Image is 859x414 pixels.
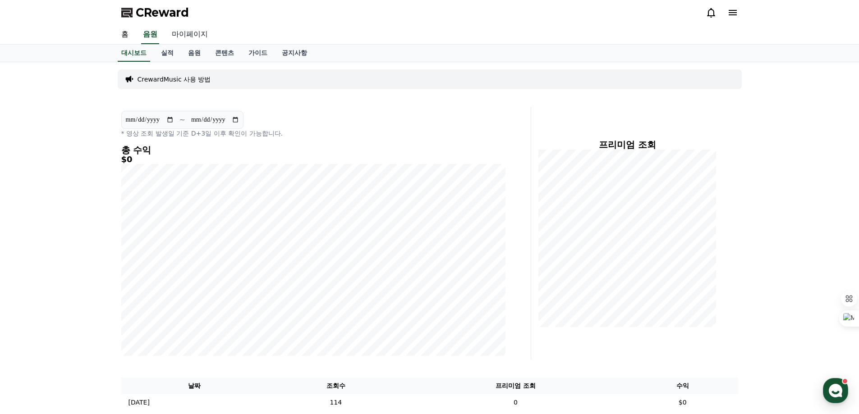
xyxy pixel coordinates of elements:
a: 홈 [3,286,60,308]
a: 콘텐츠 [208,45,241,62]
a: 가이드 [241,45,275,62]
a: CrewardMusic 사용 방법 [138,75,211,84]
p: * 영상 조회 발생일 기준 D+3일 이후 확인이 가능합니다. [121,129,505,138]
h4: 총 수익 [121,145,505,155]
td: 114 [267,394,404,411]
a: 실적 [154,45,181,62]
td: 0 [404,394,627,411]
p: ~ [179,114,185,125]
a: 음원 [141,25,159,44]
th: 수익 [627,378,738,394]
span: CReward [136,5,189,20]
th: 조회수 [267,378,404,394]
a: CReward [121,5,189,20]
a: 홈 [114,25,136,44]
th: 날짜 [121,378,268,394]
a: 대시보드 [118,45,150,62]
span: 홈 [28,299,34,306]
a: 설정 [116,286,173,308]
a: 공지사항 [275,45,314,62]
p: [DATE] [129,398,150,407]
th: 프리미엄 조회 [404,378,627,394]
span: 대화 [83,300,93,307]
span: 설정 [139,299,150,306]
td: $0 [627,394,738,411]
h5: $0 [121,155,505,164]
a: 음원 [181,45,208,62]
h4: 프리미엄 조회 [538,140,717,150]
a: 마이페이지 [165,25,215,44]
a: 대화 [60,286,116,308]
